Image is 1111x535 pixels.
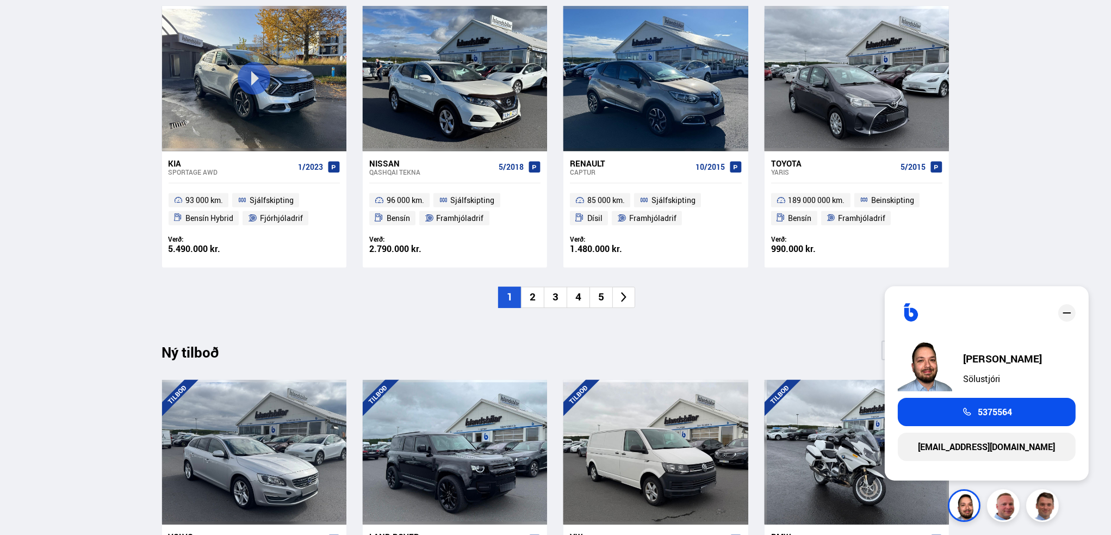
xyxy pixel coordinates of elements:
[587,212,603,225] span: Dísil
[570,158,691,168] div: Renault
[587,194,625,207] span: 85 000 km.
[949,491,982,524] img: nhp88E3Fdnt1Opn2.png
[963,374,1042,384] div: Sölustjóri
[169,158,294,168] div: Kia
[451,194,495,207] span: Sjálfskipting
[169,235,255,243] div: Verð:
[838,212,885,225] span: Framhjóladrif
[563,151,748,268] a: Renault Captur 10/2015 85 000 km. Sjálfskipting Dísil Framhjóladrif Verð: 1.480.000 kr.
[898,433,1076,461] a: [EMAIL_ADDRESS][DOMAIN_NAME]
[567,287,589,308] li: 4
[651,194,696,207] span: Sjálfskipting
[589,287,612,308] li: 5
[696,163,725,171] span: 10/2015
[771,235,857,243] div: Verð:
[544,287,567,308] li: 3
[771,158,896,168] div: Toyota
[9,4,41,37] button: Opna LiveChat spjallviðmót
[185,194,223,207] span: 93 000 km.
[521,287,544,308] li: 2
[882,341,949,360] a: [PERSON_NAME]
[169,168,294,176] div: Sportage AWD
[387,194,424,207] span: 96 000 km.
[771,244,857,254] div: 990.000 kr.
[162,151,346,268] a: Kia Sportage AWD 1/2023 93 000 km. Sjálfskipting Bensín Hybrid Fjórhjóladrif Verð: 5.490.000 kr.
[898,337,952,391] img: nhp88E3Fdnt1Opn2.png
[570,168,691,176] div: Captur
[570,235,656,243] div: Verð:
[298,163,323,171] span: 1/2023
[250,194,294,207] span: Sjálfskipting
[185,212,233,225] span: Bensín Hybrid
[387,212,410,225] span: Bensín
[260,212,303,225] span: Fjórhjóladrif
[499,163,524,171] span: 5/2018
[1058,304,1076,322] div: close
[789,212,812,225] span: Bensín
[765,151,949,268] a: Toyota Yaris 5/2015 189 000 000 km. Beinskipting Bensín Framhjóladrif Verð: 990.000 kr.
[989,491,1021,524] img: siFngHWaQ9KaOqBr.png
[898,398,1076,426] a: 5375564
[978,407,1012,417] span: 5375564
[498,287,521,308] li: 1
[363,151,547,268] a: Nissan Qashqai TEKNA 5/2018 96 000 km. Sjálfskipting Bensín Framhjóladrif Verð: 2.790.000 kr.
[871,194,914,207] span: Beinskipting
[1028,491,1060,524] img: FbJEzSuNWCJXmdc-.webp
[570,244,656,254] div: 1.480.000 kr.
[369,168,494,176] div: Qashqai TEKNA
[162,344,238,367] div: Ný tilboð
[629,212,676,225] span: Framhjóladrif
[369,235,455,243] div: Verð:
[771,168,896,176] div: Yaris
[369,244,455,254] div: 2.790.000 kr.
[789,194,845,207] span: 189 000 000 km.
[437,212,484,225] span: Framhjóladrif
[369,158,494,168] div: Nissan
[963,353,1042,364] div: [PERSON_NAME]
[169,244,255,254] div: 5.490.000 kr.
[901,163,926,171] span: 5/2015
